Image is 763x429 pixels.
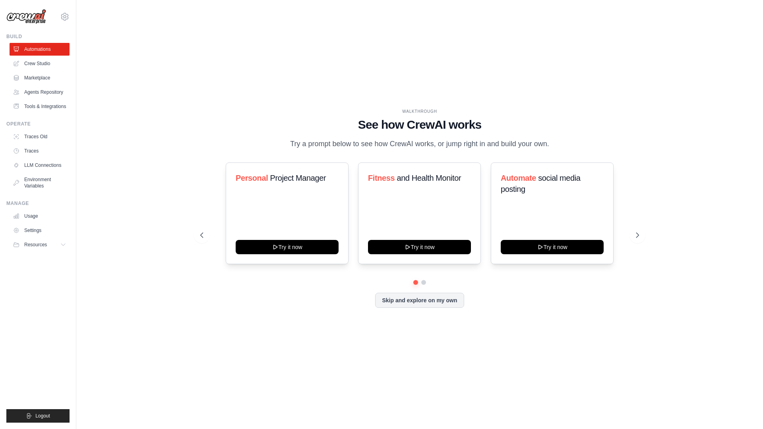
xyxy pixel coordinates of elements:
[35,413,50,419] span: Logout
[24,242,47,248] span: Resources
[236,174,268,182] span: Personal
[375,293,464,308] button: Skip and explore on my own
[10,159,70,172] a: LLM Connections
[501,240,604,254] button: Try it now
[10,100,70,113] a: Tools & Integrations
[6,33,70,40] div: Build
[397,174,461,182] span: and Health Monitor
[10,57,70,70] a: Crew Studio
[6,409,70,423] button: Logout
[236,240,339,254] button: Try it now
[501,174,581,193] span: social media posting
[10,43,70,56] a: Automations
[6,121,70,127] div: Operate
[368,240,471,254] button: Try it now
[10,173,70,192] a: Environment Variables
[10,224,70,237] a: Settings
[10,145,70,157] a: Traces
[270,174,326,182] span: Project Manager
[10,71,70,84] a: Marketplace
[10,86,70,99] a: Agents Repository
[10,210,70,222] a: Usage
[501,174,536,182] span: Automate
[200,118,639,132] h1: See how CrewAI works
[368,174,395,182] span: Fitness
[200,108,639,114] div: WALKTHROUGH
[10,130,70,143] a: Traces Old
[286,138,553,150] p: Try a prompt below to see how CrewAI works, or jump right in and build your own.
[10,238,70,251] button: Resources
[6,200,70,207] div: Manage
[6,9,46,24] img: Logo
